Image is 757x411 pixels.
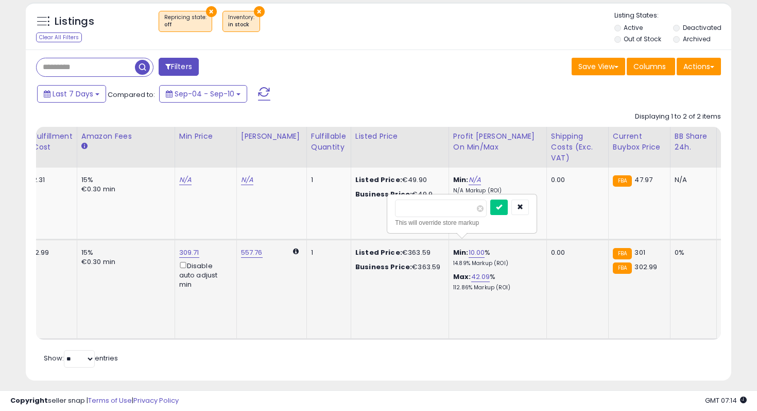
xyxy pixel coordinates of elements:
[33,131,73,153] div: Fulfillment Cost
[634,175,652,185] span: 47.97
[635,112,721,122] div: Displaying 1 to 2 of 2 items
[705,396,747,405] span: 2025-09-18 07:14 GMT
[311,131,347,153] div: Fulfillable Quantity
[624,23,643,32] label: Active
[355,189,412,199] b: Business Price:
[355,175,402,185] b: Listed Price:
[613,262,632,274] small: FBA
[633,61,666,72] span: Columns
[721,248,755,257] div: FBA: 3
[355,262,441,272] div: €363.59
[175,89,234,99] span: Sep-04 - Sep-10
[613,131,666,153] div: Current Buybox Price
[37,85,106,103] button: Last 7 Days
[453,187,539,194] p: N/A Markup (ROI)
[551,248,600,257] div: 0.00
[81,175,167,185] div: 15%
[613,248,632,259] small: FBA
[53,89,93,99] span: Last 7 Days
[159,58,199,76] button: Filters
[675,175,709,185] div: N/A
[81,142,88,151] small: Amazon Fees.
[453,175,469,185] b: Min:
[241,131,302,142] div: [PERSON_NAME]
[675,131,712,153] div: BB Share 24h.
[355,131,444,142] div: Listed Price
[453,284,539,291] p: 112.86% Markup (ROI)
[453,131,542,153] div: Profit [PERSON_NAME] on Min/Max
[10,396,48,405] strong: Copyright
[311,175,343,185] div: 1
[395,218,529,228] div: This will override store markup
[683,35,711,43] label: Archived
[453,272,539,291] div: %
[241,175,253,185] a: N/A
[33,248,69,257] div: 12.99
[164,21,207,28] div: off
[55,14,94,29] h5: Listings
[453,272,471,282] b: Max:
[81,248,167,257] div: 15%
[453,260,539,267] p: 14.89% Markup (ROI)
[675,248,709,257] div: 0%
[551,175,600,185] div: 0.00
[469,248,485,258] a: 10.00
[627,58,675,75] button: Columns
[311,248,343,257] div: 1
[10,396,179,406] div: seller snap | |
[355,262,412,272] b: Business Price:
[36,32,82,42] div: Clear All Filters
[206,6,217,17] button: ×
[355,175,441,185] div: €49.90
[449,127,546,168] th: The percentage added to the cost of goods (COGS) that forms the calculator for Min & Max prices.
[624,35,661,43] label: Out of Stock
[88,396,132,405] a: Terms of Use
[551,131,604,163] div: Shipping Costs (Exc. VAT)
[471,272,490,282] a: 42.09
[355,248,402,257] b: Listed Price:
[677,58,721,75] button: Actions
[721,257,755,267] div: FBM: 6
[683,23,721,32] label: Deactivated
[634,248,645,257] span: 301
[614,11,732,21] p: Listing States:
[469,175,481,185] a: N/A
[179,260,229,290] div: Disable auto adjust min
[44,353,118,363] span: Show: entries
[108,90,155,100] span: Compared to:
[159,85,247,103] button: Sep-04 - Sep-10
[572,58,625,75] button: Save View
[613,175,632,187] small: FBA
[241,248,263,258] a: 557.76
[453,248,469,257] b: Min:
[254,6,265,17] button: ×
[228,13,254,29] span: Inventory :
[81,257,167,267] div: €0.30 min
[81,131,170,142] div: Amazon Fees
[228,21,254,28] div: in stock
[179,248,199,258] a: 309.71
[81,185,167,194] div: €0.30 min
[164,13,207,29] span: Repricing state :
[453,248,539,267] div: %
[355,190,441,199] div: €49.9
[33,175,69,185] div: 2.31
[721,175,755,185] div: FBA: 1
[355,248,441,257] div: €363.59
[133,396,179,405] a: Privacy Policy
[179,175,192,185] a: N/A
[721,185,755,194] div: FBM: 0
[634,262,657,272] span: 302.99
[179,131,232,142] div: Min Price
